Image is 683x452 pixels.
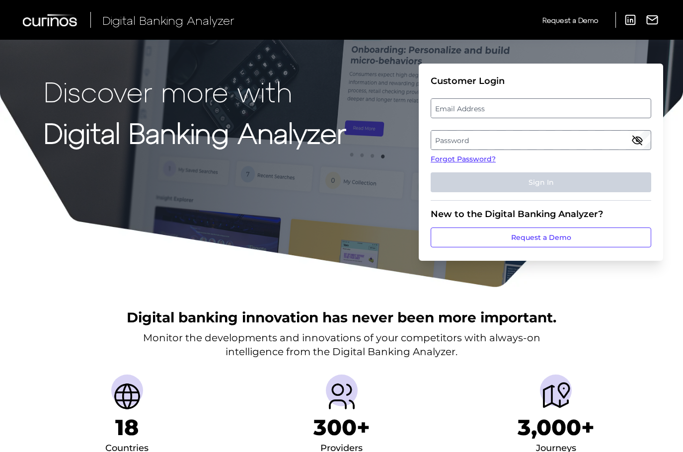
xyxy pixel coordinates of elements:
[143,331,540,359] p: Monitor the developments and innovations of your competitors with always-on intelligence from the...
[44,116,346,149] strong: Digital Banking Analyzer
[111,380,143,412] img: Countries
[326,380,358,412] img: Providers
[431,227,651,247] a: Request a Demo
[313,414,370,441] h1: 300+
[115,414,139,441] h1: 18
[431,75,651,86] div: Customer Login
[431,131,650,149] label: Password
[431,209,651,220] div: New to the Digital Banking Analyzer?
[542,12,598,28] a: Request a Demo
[127,308,556,327] h2: Digital banking innovation has never been more important.
[431,99,650,117] label: Email Address
[44,75,346,107] p: Discover more with
[431,172,651,192] button: Sign In
[102,13,234,27] span: Digital Banking Analyzer
[540,380,572,412] img: Journeys
[542,16,598,24] span: Request a Demo
[23,14,78,26] img: Curinos
[431,154,651,164] a: Forgot Password?
[518,414,595,441] h1: 3,000+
